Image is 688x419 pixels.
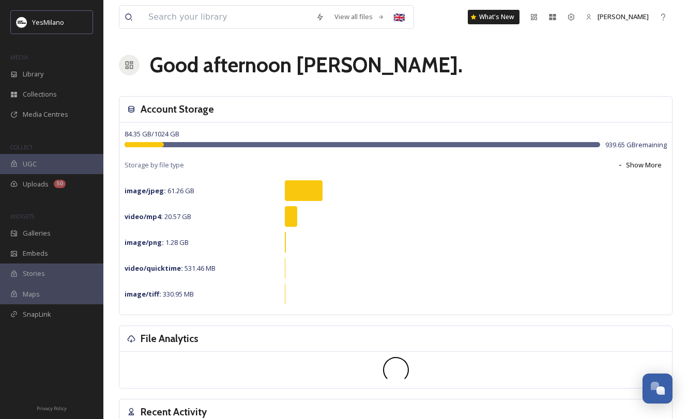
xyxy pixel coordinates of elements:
[125,212,191,221] span: 20.57 GB
[125,186,194,195] span: 61.26 GB
[23,179,49,189] span: Uploads
[612,155,667,175] button: Show More
[125,289,161,299] strong: image/tiff :
[125,289,194,299] span: 330.95 MB
[23,228,51,238] span: Galleries
[598,12,649,21] span: [PERSON_NAME]
[23,159,37,169] span: UGC
[125,160,184,170] span: Storage by file type
[37,405,67,412] span: Privacy Policy
[329,7,390,27] a: View all files
[150,50,463,81] h1: Good afternoon [PERSON_NAME] .
[23,309,51,319] span: SnapLink
[125,186,166,195] strong: image/jpeg :
[23,110,68,119] span: Media Centres
[143,6,311,28] input: Search your library
[125,263,183,273] strong: video/quicktime :
[32,18,64,27] span: YesMilano
[125,212,163,221] strong: video/mp4 :
[141,331,198,346] h3: File Analytics
[23,249,48,258] span: Embeds
[390,8,408,26] div: 🇬🇧
[17,17,27,27] img: Logo%20YesMilano%40150x.png
[10,143,33,151] span: COLLECT
[10,53,28,61] span: MEDIA
[125,238,189,247] span: 1.28 GB
[10,212,34,220] span: WIDGETS
[580,7,654,27] a: [PERSON_NAME]
[23,289,40,299] span: Maps
[468,10,519,24] a: What's New
[125,263,216,273] span: 531.46 MB
[23,69,43,79] span: Library
[23,269,45,278] span: Stories
[141,102,214,117] h3: Account Storage
[54,180,66,188] div: 50
[605,140,667,150] span: 939.65 GB remaining
[23,89,57,99] span: Collections
[37,401,67,414] a: Privacy Policy
[125,238,164,247] strong: image/png :
[643,374,672,404] button: Open Chat
[125,129,179,138] span: 84.35 GB / 1024 GB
